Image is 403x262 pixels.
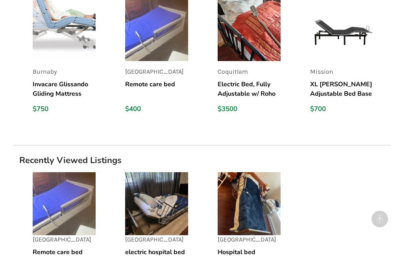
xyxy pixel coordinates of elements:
img: listing [218,172,281,235]
p: Mission [310,67,373,76]
h5: XL [PERSON_NAME] Adjustable Bed Base and Elysium Nature's Rest Cloud Mattress [310,80,373,98]
img: listing [125,172,188,235]
p: [GEOGRAPHIC_DATA] [218,235,281,244]
h1: Recently Viewed Listings [13,155,390,166]
h5: Electric Bed, Fully Adjustable w/ Roho Mattress [218,80,281,98]
h5: Remote care bed [125,80,188,98]
div: $400 [125,105,188,113]
p: Coquitlam [218,67,281,76]
h5: Invacare Glissando Gliding Mattress [33,80,96,98]
p: Burnaby [33,67,96,76]
p: [GEOGRAPHIC_DATA] [125,235,188,244]
p: [GEOGRAPHIC_DATA] [33,235,96,244]
img: listing [33,172,96,235]
div: $750 [33,105,96,113]
p: [GEOGRAPHIC_DATA] [125,67,188,76]
div: $3500 [218,105,281,113]
div: $700 [310,105,373,113]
